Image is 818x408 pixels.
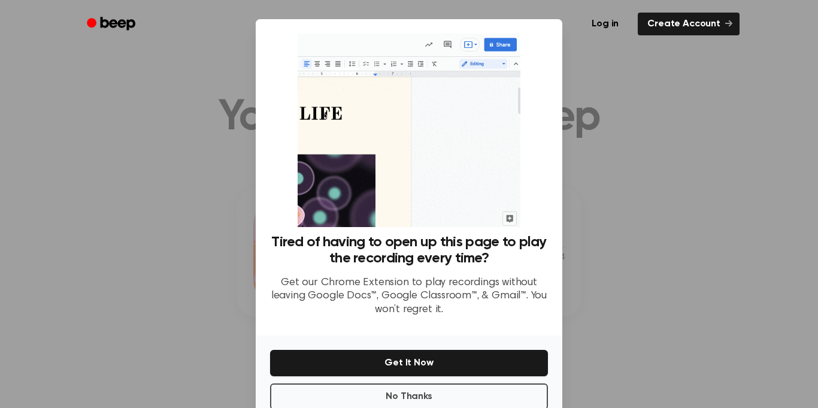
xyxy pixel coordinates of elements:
[270,276,548,317] p: Get our Chrome Extension to play recordings without leaving Google Docs™, Google Classroom™, & Gm...
[638,13,740,35] a: Create Account
[270,350,548,376] button: Get It Now
[298,34,520,227] img: Beep extension in action
[270,234,548,267] h3: Tired of having to open up this page to play the recording every time?
[580,10,631,38] a: Log in
[78,13,146,36] a: Beep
